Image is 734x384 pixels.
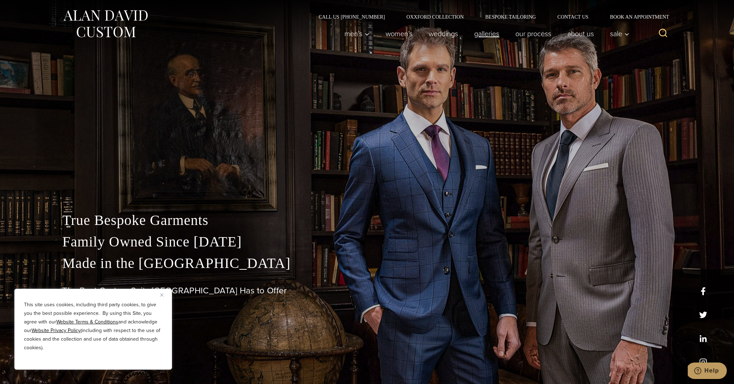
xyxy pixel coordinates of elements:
a: Oxxford Collection [396,14,475,19]
button: Close [160,291,169,299]
a: Galleries [466,27,507,41]
button: View Search Form [654,25,672,42]
button: Sale sub menu toggle [602,27,633,41]
nav: Primary Navigation [337,27,633,41]
a: Call Us [PHONE_NUMBER] [308,14,396,19]
nav: Secondary Navigation [308,14,672,19]
iframe: Opens a widget where you can chat to one of our agents [688,363,727,380]
a: linkedin [699,335,707,342]
a: instagram [699,358,707,366]
a: Bespoke Tailoring [475,14,547,19]
a: facebook [699,287,707,295]
a: Women’s [378,27,421,41]
h1: The Best Custom Suits [GEOGRAPHIC_DATA] Has to Offer [62,285,672,296]
a: x/twitter [699,311,707,319]
img: Alan David Custom [62,8,148,40]
a: Website Privacy Policy [32,327,81,334]
img: Close [160,293,163,297]
a: Contact Us [547,14,599,19]
a: Website Terms & Conditions [56,318,118,326]
button: Child menu of Men’s [337,27,378,41]
a: Our Process [507,27,559,41]
p: True Bespoke Garments Family Owned Since [DATE] Made in the [GEOGRAPHIC_DATA] [62,210,672,274]
a: weddings [421,27,466,41]
p: This site uses cookies, including third party cookies, to give you the best possible experience. ... [24,301,162,352]
a: Book an Appointment [599,14,672,19]
a: About Us [559,27,602,41]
